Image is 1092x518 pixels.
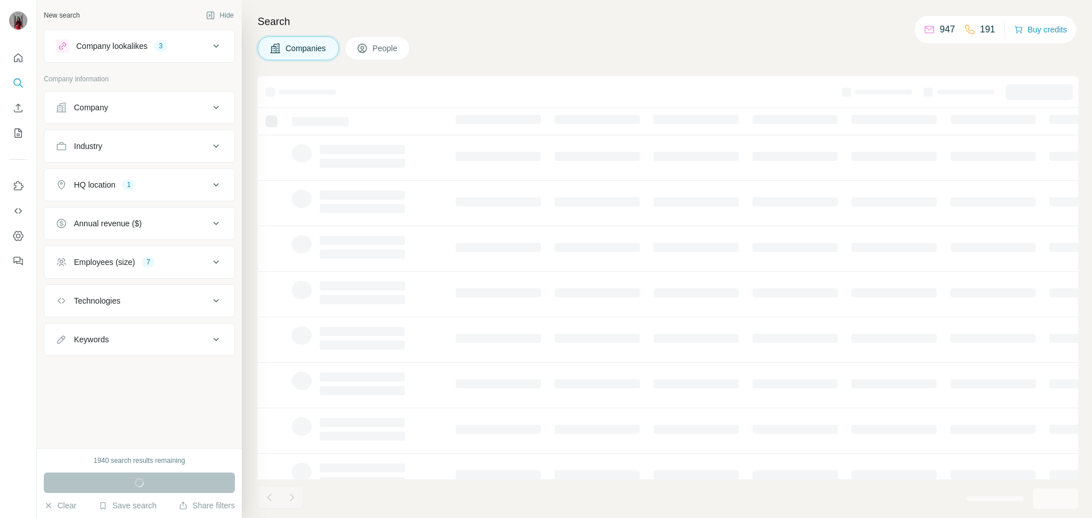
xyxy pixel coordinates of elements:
button: Search [9,73,27,93]
button: Save search [98,500,156,511]
button: Dashboard [9,226,27,246]
button: Hide [198,7,242,24]
button: Use Surfe on LinkedIn [9,176,27,196]
button: HQ location1 [44,171,234,198]
button: Use Surfe API [9,201,27,221]
button: My lists [9,123,27,143]
div: Annual revenue ($) [74,218,142,229]
button: Clear [44,500,76,511]
button: Keywords [44,326,234,353]
button: Company [44,94,234,121]
button: Enrich CSV [9,98,27,118]
span: People [373,43,399,54]
button: Quick start [9,48,27,68]
p: 947 [940,23,955,36]
button: Buy credits [1014,22,1067,38]
p: Company information [44,74,235,84]
div: 1940 search results remaining [94,455,185,466]
button: Feedback [9,251,27,271]
div: Keywords [74,334,109,345]
div: Company [74,102,108,113]
div: New search [44,10,80,20]
div: Employees (size) [74,256,135,268]
div: 3 [154,41,167,51]
button: Industry [44,132,234,160]
button: Share filters [179,500,235,511]
button: Employees (size)7 [44,248,234,276]
div: 1 [122,180,135,190]
div: 7 [142,257,155,267]
button: Company lookalikes3 [44,32,234,60]
div: Technologies [74,295,121,306]
div: Industry [74,140,102,152]
div: HQ location [74,179,115,190]
h4: Search [258,14,1078,30]
img: Avatar [9,11,27,30]
div: Company lookalikes [76,40,147,52]
span: Companies [286,43,327,54]
button: Annual revenue ($) [44,210,234,237]
p: 191 [980,23,995,36]
button: Technologies [44,287,234,314]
